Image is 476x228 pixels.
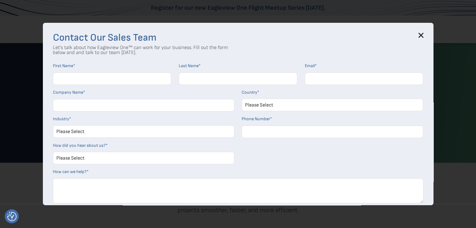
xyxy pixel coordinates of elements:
span: How can we help? [53,169,87,174]
h3: Contact Our Sales Team [53,33,423,43]
span: First Name [53,63,73,68]
button: Consent Preferences [7,212,17,221]
span: How did you hear about us? [53,143,106,148]
span: Industry [53,116,69,121]
span: Last Name [179,63,199,68]
span: Email [305,63,315,68]
p: Let's talk about how Eagleview One™ can work for your business. Fill out the form below and and t... [53,45,228,55]
img: Revisit consent button [7,212,17,221]
span: Country [242,90,257,95]
span: Phone Number [242,116,270,121]
span: Company Name [53,90,83,95]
